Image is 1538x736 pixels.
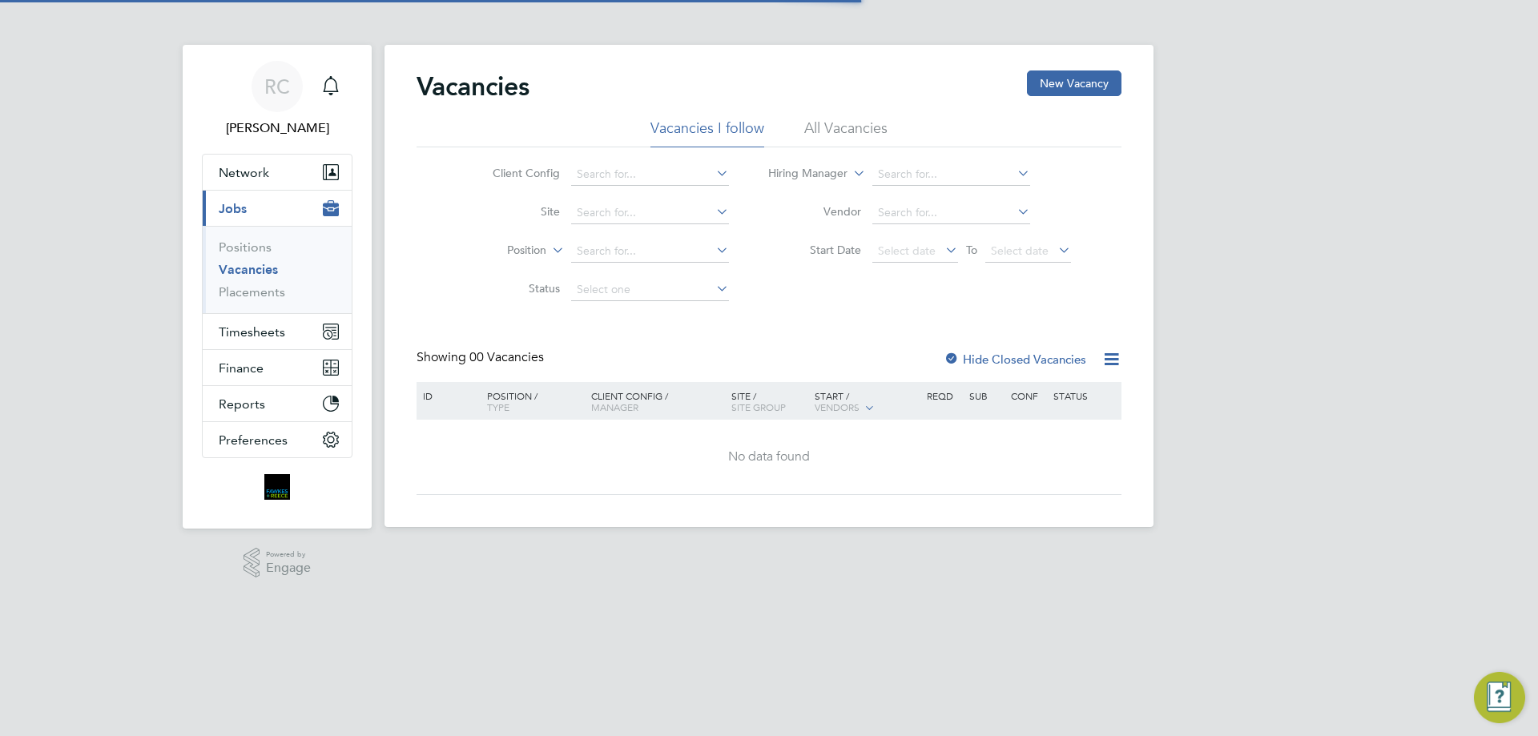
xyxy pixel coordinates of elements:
[203,386,352,421] button: Reports
[203,314,352,349] button: Timesheets
[266,548,311,561] span: Powered by
[183,45,372,529] nav: Main navigation
[571,240,729,263] input: Search for...
[965,382,1007,409] div: Sub
[202,61,352,138] a: RC[PERSON_NAME]
[202,119,352,138] span: Robyn Clarke
[1474,672,1525,723] button: Engage Resource Center
[202,474,352,500] a: Go to home page
[219,432,288,448] span: Preferences
[961,239,982,260] span: To
[815,400,860,413] span: Vendors
[991,243,1049,258] span: Select date
[219,165,269,180] span: Network
[417,70,529,103] h2: Vacancies
[811,382,923,422] div: Start /
[727,382,811,420] div: Site /
[203,350,352,385] button: Finance
[219,284,285,300] a: Placements
[475,382,587,420] div: Position /
[650,119,764,147] li: Vacancies I follow
[591,400,638,413] span: Manager
[203,191,352,226] button: Jobs
[878,243,936,258] span: Select date
[1007,382,1049,409] div: Conf
[219,239,272,255] a: Positions
[469,349,544,365] span: 00 Vacancies
[454,243,546,259] label: Position
[944,352,1086,367] label: Hide Closed Vacancies
[468,166,560,180] label: Client Config
[264,474,290,500] img: bromak-logo-retina.png
[219,360,264,376] span: Finance
[769,243,861,257] label: Start Date
[219,262,278,277] a: Vacancies
[731,400,786,413] span: Site Group
[419,448,1119,465] div: No data found
[244,548,312,578] a: Powered byEngage
[203,155,352,190] button: Network
[417,349,547,366] div: Showing
[219,396,265,412] span: Reports
[755,166,848,182] label: Hiring Manager
[571,163,729,186] input: Search for...
[923,382,964,409] div: Reqd
[219,324,285,340] span: Timesheets
[203,226,352,313] div: Jobs
[804,119,888,147] li: All Vacancies
[872,163,1030,186] input: Search for...
[1027,70,1121,96] button: New Vacancy
[587,382,727,420] div: Client Config /
[468,281,560,296] label: Status
[264,76,290,97] span: RC
[1049,382,1119,409] div: Status
[219,201,247,216] span: Jobs
[487,400,509,413] span: Type
[571,202,729,224] input: Search for...
[571,279,729,301] input: Select one
[769,204,861,219] label: Vendor
[203,422,352,457] button: Preferences
[266,561,311,575] span: Engage
[468,204,560,219] label: Site
[872,202,1030,224] input: Search for...
[419,382,475,409] div: ID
